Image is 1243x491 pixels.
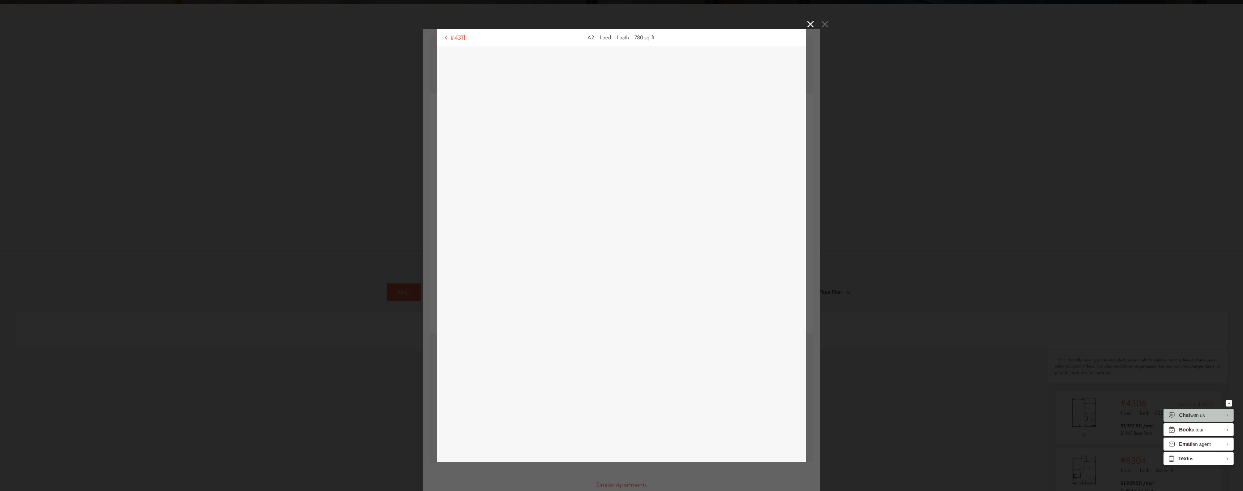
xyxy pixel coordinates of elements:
[442,33,465,42] a: #4311
[635,34,655,41] span: 780 sq. ft.
[588,34,594,41] span: A2
[450,33,465,42] span: #4311
[599,34,611,41] span: 1 bed
[616,34,629,41] span: 1 bath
